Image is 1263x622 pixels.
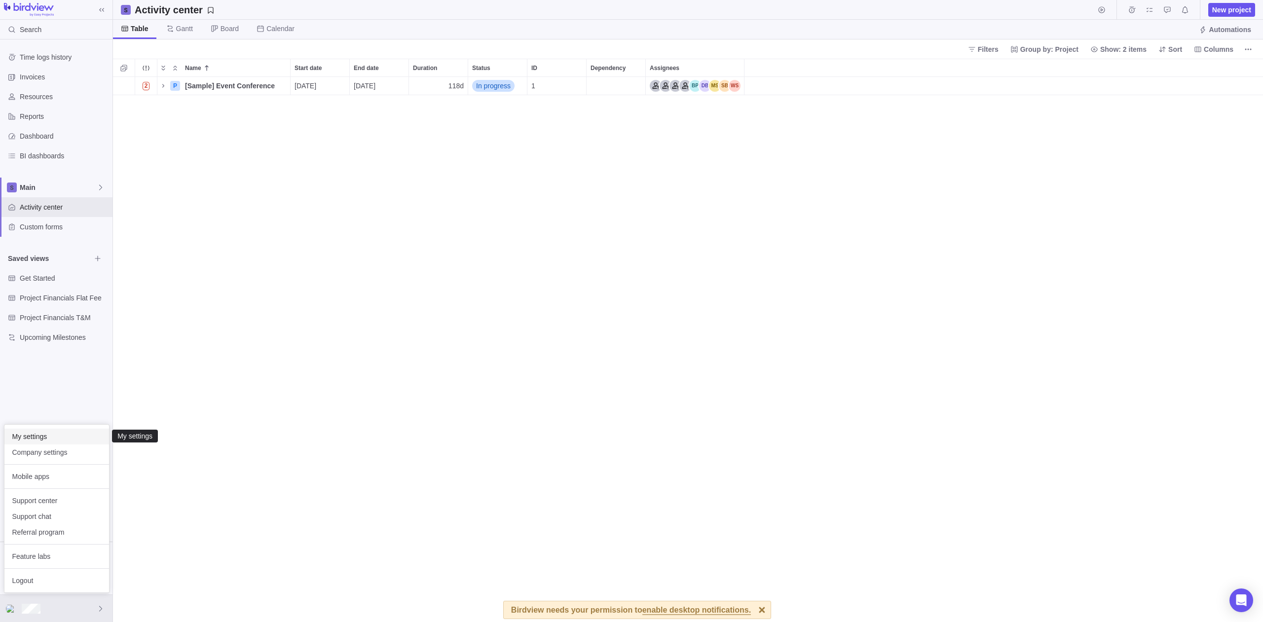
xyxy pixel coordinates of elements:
a: My settings [4,429,109,444]
a: Support center [4,493,109,509]
span: Referral program [12,527,101,537]
a: Referral program [4,524,109,540]
span: My settings [12,432,101,441]
a: Company settings [4,444,109,460]
a: Support chat [4,509,109,524]
span: Mobile apps [12,472,101,481]
div: My settings [116,432,153,440]
img: Show [6,605,18,613]
span: Logout [12,576,101,585]
a: Mobile apps [4,469,109,484]
span: Support center [12,496,101,506]
span: Company settings [12,447,101,457]
a: Logout [4,573,109,588]
span: Support chat [12,512,101,521]
a: Feature labs [4,549,109,564]
div: Vadim [6,603,18,615]
span: Feature labs [12,551,101,561]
